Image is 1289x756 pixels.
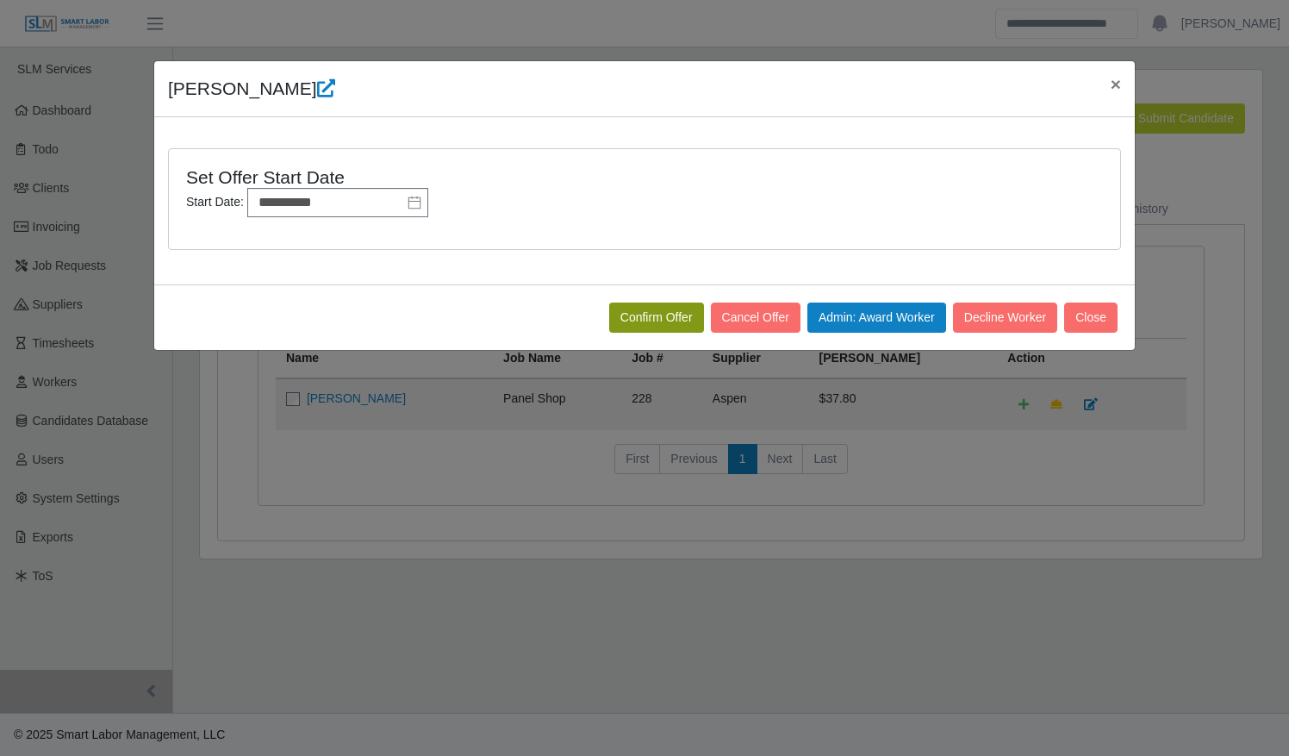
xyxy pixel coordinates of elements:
h4: Set Offer Start Date [186,166,868,188]
h4: [PERSON_NAME] [168,75,335,103]
button: Confirm Offer [609,303,704,333]
button: Decline Worker [953,303,1057,333]
button: Cancel Offer [711,303,800,333]
span: × [1111,74,1121,94]
button: Close [1064,303,1118,333]
label: Start Date: [186,193,244,211]
button: Admin: Award Worker [807,303,946,333]
button: Close [1097,61,1135,107]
